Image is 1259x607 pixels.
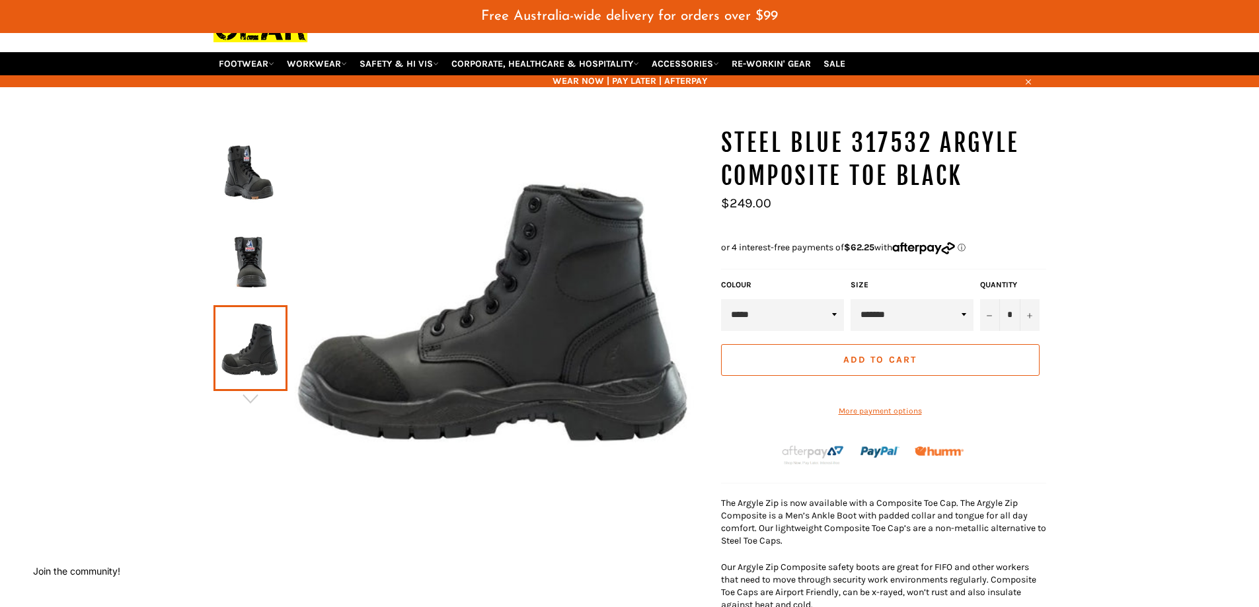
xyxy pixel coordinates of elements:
img: STEEL BLUE 317532 ARGYLE COMPOSITE TOE BLACK - Workin' Gear [220,135,281,207]
a: FOOTWEAR [213,52,280,75]
a: SALE [818,52,851,75]
a: More payment options [721,406,1040,417]
label: COLOUR [721,279,844,291]
span: WEAR NOW | PAY LATER | AFTERPAY [213,75,1046,87]
img: STEEL BLUE 317532 ARGYLE COMPOSITE TOE BLACK - Workin' Gear [287,127,708,486]
a: ACCESSORIES [646,52,724,75]
button: Join the community! [33,565,120,577]
a: RE-WORKIN' GEAR [726,52,816,75]
button: Add to Cart [721,344,1040,376]
span: Free Australia-wide delivery for orders over $99 [481,9,778,23]
span: $249.00 [721,196,771,211]
label: Size [851,279,973,291]
label: Quantity [980,279,1040,291]
p: The Argyle Zip is now available with a Composite Toe Cap. The Argyle Zip Composite is a Men’s Ank... [721,497,1046,548]
img: Afterpay-Logo-on-dark-bg_large.png [781,444,845,466]
img: Humm_core_logo_RGB-01_300x60px_small_195d8312-4386-4de7-b182-0ef9b6303a37.png [915,446,964,456]
a: SAFETY & HI VIS [354,52,444,75]
a: WORKWEAR [282,52,352,75]
img: paypal.png [860,433,899,472]
h1: STEEL BLUE 317532 ARGYLE COMPOSITE TOE BLACK [721,127,1046,192]
button: Increase item quantity by one [1020,299,1040,331]
img: STEEL BLUE 317532 ARGYLE COMPOSITE TOE BLACK - Workin' Gear [220,223,281,296]
span: Add to Cart [843,354,917,365]
button: Reduce item quantity by one [980,299,1000,331]
a: CORPORATE, HEALTHCARE & HOSPITALITY [446,52,644,75]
